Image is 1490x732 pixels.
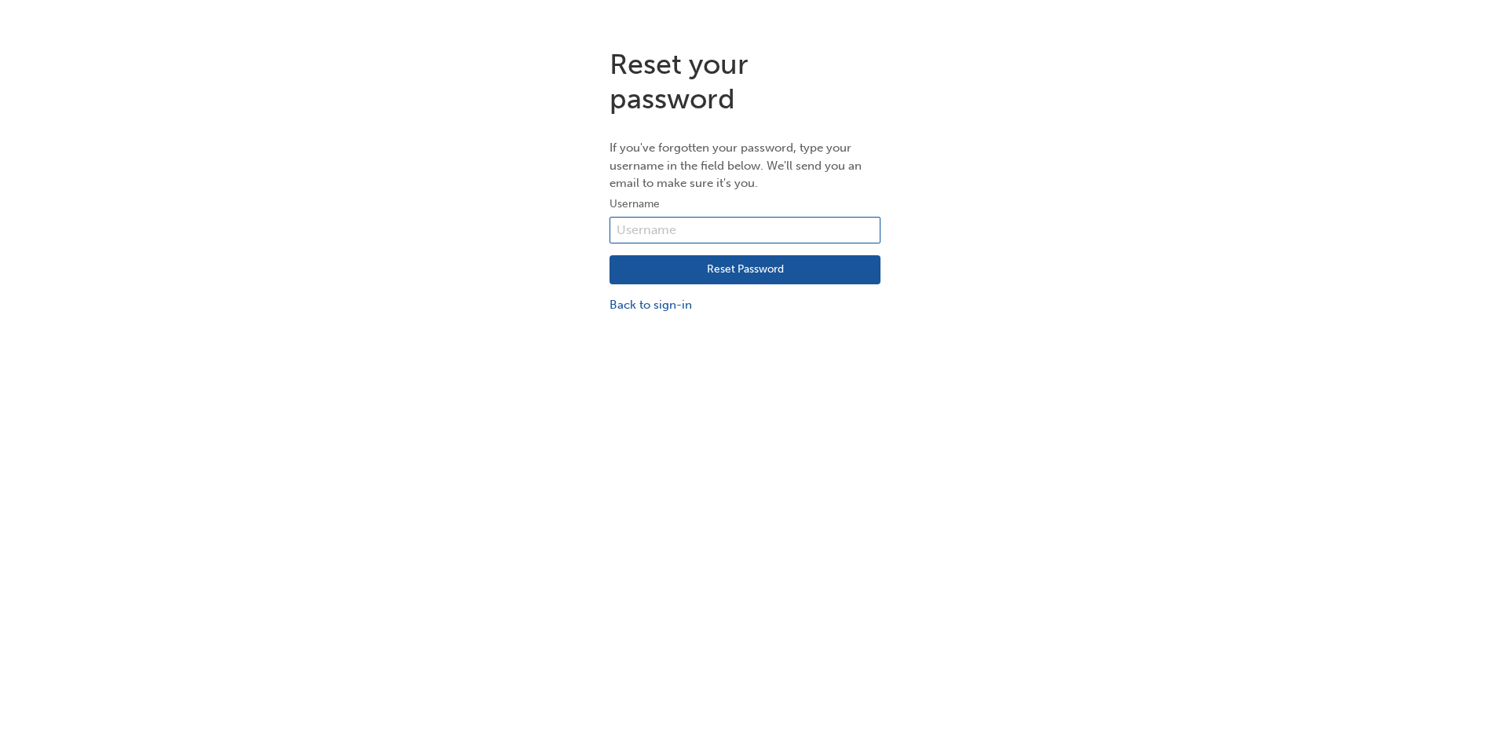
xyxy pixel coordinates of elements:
input: Username [610,217,880,243]
a: Back to sign-in [610,296,880,314]
h1: Reset your password [610,47,880,115]
label: Username [610,195,880,214]
p: If you've forgotten your password, type your username in the field below. We'll send you an email... [610,139,880,192]
button: Reset Password [610,255,880,285]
